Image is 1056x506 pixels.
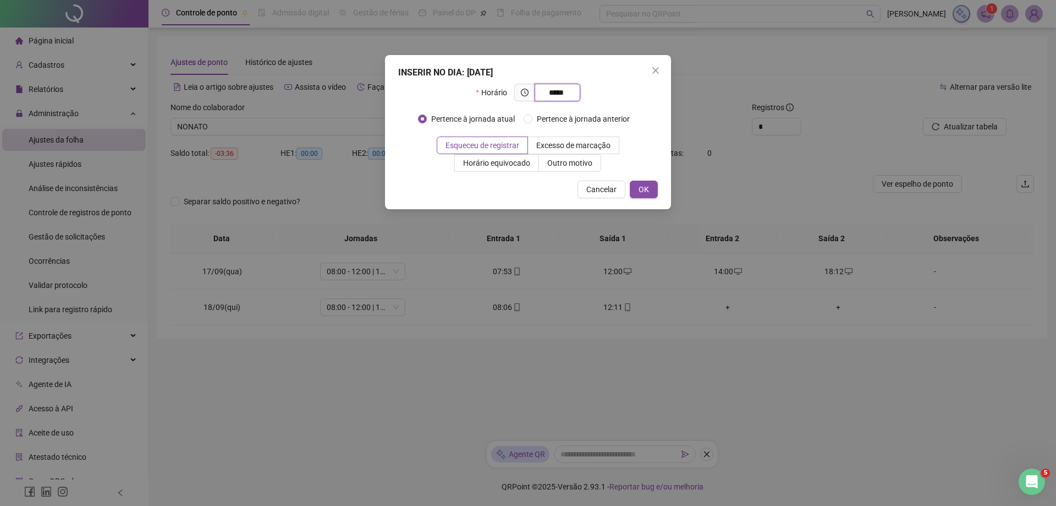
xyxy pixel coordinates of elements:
span: Outro motivo [547,159,592,167]
span: close [651,66,660,75]
span: clock-circle [521,89,529,96]
span: Pertence à jornada anterior [532,113,634,125]
span: 5 [1041,469,1050,477]
button: Close [647,62,664,79]
span: Horário equivocado [463,159,530,167]
span: Cancelar [586,183,617,195]
label: Horário [476,84,514,101]
span: OK [639,183,649,195]
span: Esqueceu de registrar [446,141,519,150]
iframe: Intercom live chat [1019,469,1045,495]
div: INSERIR NO DIA : [DATE] [398,66,658,79]
span: Pertence à jornada atual [427,113,519,125]
button: OK [630,181,658,198]
button: Cancelar [577,181,625,198]
span: Excesso de marcação [536,141,610,150]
